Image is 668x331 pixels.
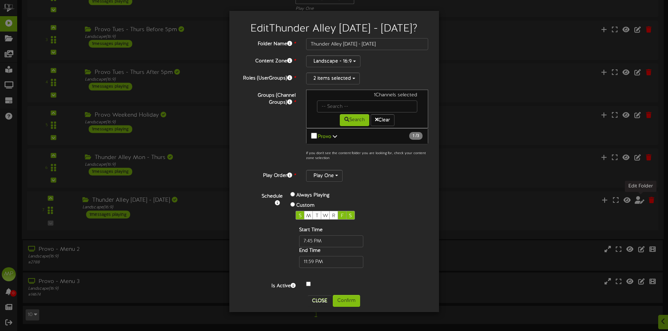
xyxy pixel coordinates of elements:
[306,128,429,144] button: Provo 1 /3
[332,213,335,219] span: R
[340,114,369,126] button: Search
[341,213,344,219] span: F
[299,227,323,234] label: Start Time
[306,38,429,50] input: Folder Name
[306,213,311,219] span: M
[371,114,394,126] button: Clear
[296,192,330,199] label: Always Playing
[306,55,360,67] button: Landscape - 16:9
[299,213,302,219] span: S
[312,92,423,101] div: 1 Channels selected
[235,55,301,65] label: Content Zone
[413,133,416,138] span: 1
[235,170,301,179] label: Play Order
[316,213,318,219] span: T
[317,101,418,112] input: -- Search --
[333,295,360,307] button: Confirm
[235,90,301,106] label: Groups (Channel Groups)
[262,194,283,199] b: Schedule
[308,295,331,306] button: Close
[318,134,331,139] b: Provo
[235,38,301,48] label: Folder Name
[323,213,328,219] span: W
[306,170,343,182] button: Play One
[235,73,301,82] label: Roles (UserGroups)
[409,132,423,140] span: / 3
[240,23,429,35] h2: Edit Thunder Alley [DATE] - [DATE] ?
[349,213,352,219] span: S
[306,73,360,84] button: 2 items selected
[296,202,315,209] label: Custom
[299,247,320,254] label: End Time
[235,280,301,290] label: Is Active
